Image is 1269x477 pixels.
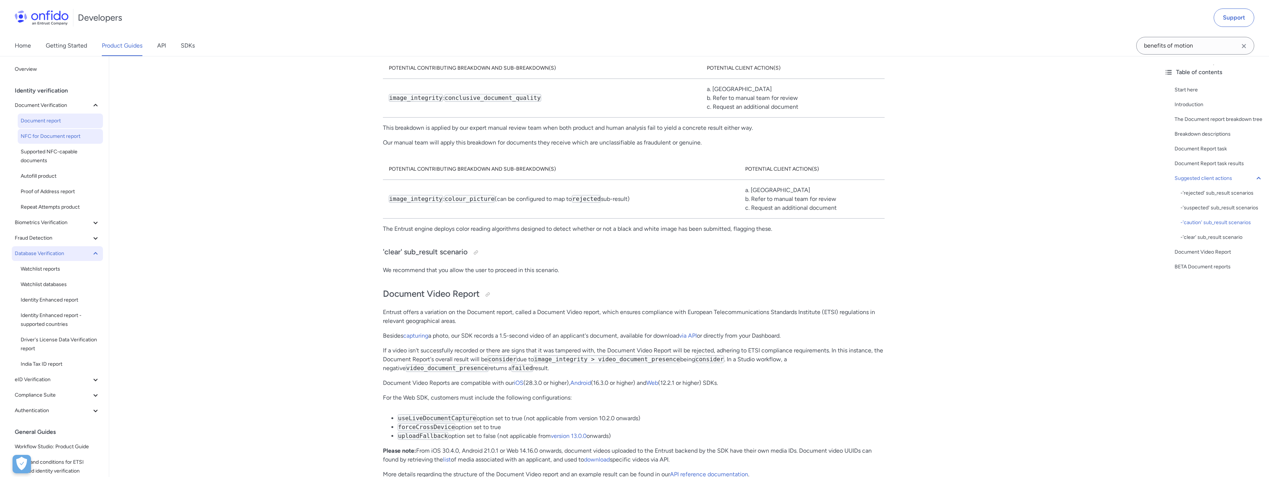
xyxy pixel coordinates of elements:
[1175,100,1263,109] a: Introduction
[1164,68,1263,77] div: Table of contents
[1239,42,1248,51] svg: Clear search field button
[514,379,523,386] a: iOS
[1175,174,1263,183] a: Suggested client actions
[403,332,428,339] a: capturing
[46,35,87,56] a: Getting Started
[18,200,103,215] a: Repeat Attempts product
[1175,145,1263,153] a: Document Report task
[15,83,106,98] div: Identity verification
[1175,130,1263,139] div: Breakdown descriptions
[18,129,103,144] a: NFC for Document report
[15,391,91,400] span: Compliance Suite
[1175,159,1263,168] a: Document Report task results
[21,311,100,329] span: Identity Enhanced report - supported countries
[15,101,91,110] span: Document Verification
[18,262,103,276] a: Watchlist reports
[157,35,166,56] a: API
[1180,233,1263,242] div: - 'clear' sub_result scenario
[383,393,885,402] p: For the Web SDK, customers must include the following configurations:
[406,364,488,372] code: video_document_presence
[572,195,601,203] code: rejected
[646,379,658,386] a: Web
[15,249,91,258] span: Database Verification
[18,145,103,168] a: Supported NFC-capable documents
[18,277,103,292] a: Watchlist databases
[443,456,451,463] a: list
[398,423,885,432] li: option set to true
[1175,86,1263,94] div: Start here
[398,432,885,441] li: option set to false (not applicable from onwards)
[584,456,610,463] a: download
[383,138,885,147] p: Our manual team will apply this breakdown for documents they receive which are unclassifiable as ...
[21,360,100,369] span: India Tax ID report
[383,123,885,132] p: This breakdown is applied by our expert manual review team when both product and human analysis f...
[13,455,31,473] button: Open Preferences
[21,296,100,304] span: Identity Enhanced report
[383,308,885,325] p: Entrust offers a variation on the Document report, called a Document Video report, which ensures ...
[1180,189,1263,198] div: - 'rejected' sub_result scenarios
[21,147,100,165] span: Supported NFC-capable documents
[1180,218,1263,227] a: -'caution' sub_result scenarios
[12,439,103,454] a: Workflow Studio: Product Guide
[102,35,142,56] a: Product Guides
[511,364,533,372] code: failed
[1175,248,1263,257] div: Document Video Report
[1175,262,1263,271] a: BETA Document reports
[383,247,885,258] h3: 'clear' sub_result scenario
[21,203,100,212] span: Repeat Attempts product
[15,35,31,56] a: Home
[18,357,103,372] a: India Tax ID report
[1214,8,1254,27] a: Support
[383,180,739,219] td: : (can be configured to map to sub-result)
[15,218,91,227] span: Biometrics Verification
[12,403,103,418] button: Authentication
[534,355,680,363] code: image_integrity > video_document_presence
[15,234,91,243] span: Fraud Detection
[383,266,885,275] p: We recommend that you allow the user to proceed in this scenario.
[701,58,885,79] th: Potential client action(s)
[739,159,885,180] th: Potential client action(s)
[12,231,103,246] button: Fraud Detection
[21,280,100,289] span: Watchlist databases
[15,10,69,25] img: Onfido Logo
[15,425,106,439] div: General Guides
[701,79,885,118] td: a. [GEOGRAPHIC_DATA] b. Refer to manual team for review c. Request an additional document
[18,308,103,332] a: Identity Enhanced report - supported countries
[1180,203,1263,212] a: -'suspected' sub_result scenarios
[1175,115,1263,124] a: The Document report breakdown tree
[398,423,455,431] code: forceCrossDevice
[383,446,885,464] p: From iOS 30.4.0, Android 21.0.1 or Web 14.16.0 onwards, document videos uploaded to the Entrust b...
[21,335,100,353] span: Driver's License Data Verification report
[12,62,103,77] a: Overview
[15,65,100,74] span: Overview
[398,432,448,440] code: uploadFallback
[1180,233,1263,242] a: -'clear' sub_result scenario
[570,379,591,386] a: Android
[383,331,885,340] p: Besides a photo, our SDK records a 1.5-second video of an applicant's document, available for dow...
[12,246,103,261] button: Database Verification
[383,224,885,233] p: The Entrust engine deploys color reading algorithms designed to detect whether or not a black and...
[383,58,701,79] th: Potential contributing breakdown and sub-breakdown(s)
[488,355,517,363] code: consider
[15,375,91,384] span: eID Verification
[18,114,103,128] a: Document report
[18,293,103,307] a: Identity Enhanced report
[389,195,443,203] code: image_integrity
[445,94,541,102] code: conclusive_document_quality
[12,372,103,387] button: eID Verification
[551,432,587,439] a: version 13.0.0
[21,172,100,181] span: Autofill product
[383,159,739,180] th: Potential contributing breakdown and sub-breakdown(s)
[383,447,416,454] strong: Please note:
[1180,203,1263,212] div: - 'suspected' sub_result scenarios
[679,332,697,339] a: via API
[1136,37,1254,55] input: Onfido search input field
[78,12,122,24] h1: Developers
[13,455,31,473] div: Cookie Preferences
